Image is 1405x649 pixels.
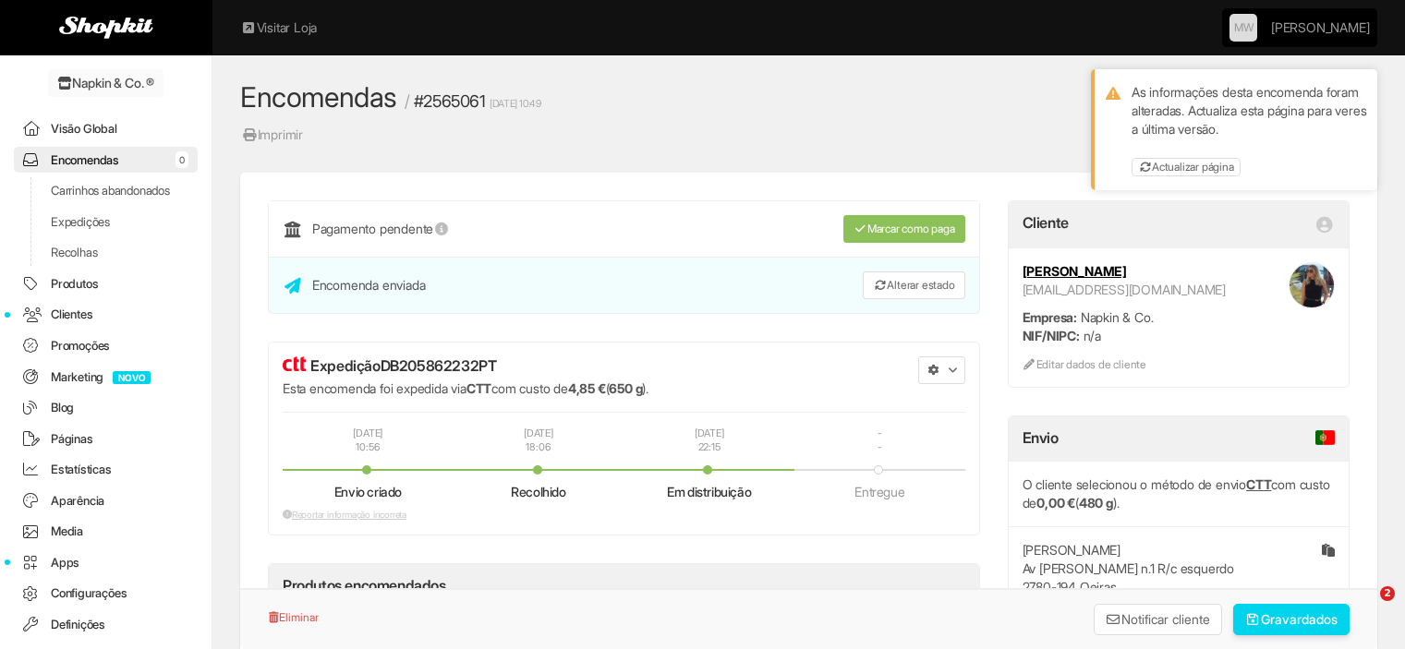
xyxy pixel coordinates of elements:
strong: 650 g [609,380,642,396]
a: [EMAIL_ADDRESS][DOMAIN_NAME] [1023,282,1226,297]
a: Blog [14,394,198,421]
div: Encomenda enviada [283,271,728,299]
span: Portugal - Continental [1315,430,1335,445]
span: [DATE] [524,427,553,440]
span: 2 [1380,586,1395,601]
h4: Em distribuição [667,485,751,499]
a: DB205862232PT [381,356,497,375]
span: 10:56 [356,440,380,454]
a: Estatísticas [14,456,198,483]
a: MarketingNOVO [14,364,198,391]
span: n/a [1084,328,1101,343]
span: - [878,440,882,454]
span: NOVO [113,371,151,384]
a: Media [14,518,198,545]
a: #2565061 [414,91,486,111]
a: Visitar Loja [240,18,317,37]
a: Editar dados de cliente [1023,357,1146,371]
span: 22:15 [698,440,721,454]
strong: Empresa: [1023,309,1077,325]
span: Napkin & Co. [1081,309,1154,325]
a: Apps [14,549,198,576]
a: Imprimir [240,125,304,145]
a: MW [1229,14,1257,42]
button: Notificar cliente [1094,604,1223,635]
span: 0 [176,151,188,168]
span: [DATE] 10:49 [490,98,540,110]
span: dados [1302,611,1338,627]
span: - [878,427,882,440]
a: Reportar informação incorreta [283,509,406,520]
strong: 4,85 € [568,380,606,396]
a: [PERSON_NAME] [1271,9,1369,46]
div: Pagamento pendente [283,215,728,243]
h4: Envio criado [334,485,402,499]
a: Copiar endereço de envio [1322,541,1335,559]
a: Actualizar página [1132,158,1241,176]
a: Clientes [14,301,198,328]
strong: CTT [466,380,491,396]
a: Visão Global [14,115,198,142]
a: Páginas [14,426,198,452]
strong: 480 g [1079,495,1113,511]
img: cttexpresso-auto.png [283,356,306,371]
a: Aparência [14,487,198,514]
h3: Produtos encomendados [283,578,446,595]
a: CTT [1246,476,1271,492]
a: [PERSON_NAME] [1023,263,1127,279]
p: Esta encomenda foi expedida via com custo de ( ). [283,379,847,398]
button: Gravardados [1233,604,1350,635]
h4: Recolhido [511,485,565,499]
h4: Expedição [283,356,847,375]
span: [DATE] [353,427,382,440]
iframe: Intercom live chat [1342,586,1387,631]
span: As informações desta encomenda foram alteradas. Actualiza esta página para veres a última versão. [1132,84,1366,174]
a: Produtos [14,270,198,297]
span: [DATE] [695,427,724,440]
i: Transferência Bancária [283,230,303,231]
a: Encomendas0 [14,147,198,174]
span: 18:06 [526,440,551,454]
h4: Entregue [854,485,904,499]
a: Carrinhos abandonados [14,177,198,204]
a: Configurações [14,580,198,607]
div: O cliente selecionou o método de envio com custo de ( ). [1009,462,1349,526]
a: Encomendas [240,80,397,114]
a: Recolhas [14,239,198,266]
h3: Envio [1023,430,1335,447]
a: Promoções [14,332,198,359]
strong: 0,00 € [1036,495,1075,511]
a: Definições [14,611,198,638]
h3: Cliente [1023,215,1069,232]
a: Napkin & Co. ® [48,69,164,97]
img: Shopkit [59,17,153,39]
a: Marcar como paga [843,215,965,243]
a: Expedições [14,209,198,235]
strong: NIF/NIPC: [1023,328,1080,343]
button: Eliminar [268,604,320,631]
span: / [405,91,410,111]
i: Cliente registado [1314,225,1335,226]
a: Alterar estado [863,271,964,299]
